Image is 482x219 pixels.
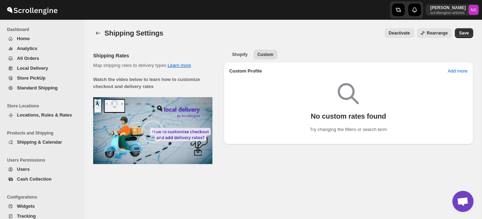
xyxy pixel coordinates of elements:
[4,201,77,211] button: Widgets
[17,176,52,182] span: Cash Collection
[444,65,472,77] button: Add more
[17,75,46,81] span: Store PickUp
[93,28,103,38] button: back
[17,56,39,61] span: All Orders
[7,27,80,32] span: Dashboard
[17,204,35,209] span: Widgets
[455,28,473,38] button: Save
[389,30,410,36] span: Deactivate
[311,112,386,120] p: No custom rates found
[452,191,474,212] div: Open chat
[4,34,77,44] button: Home
[17,112,72,118] span: Locations, Rules & Rates
[430,11,466,15] p: scrollengine-articles
[93,52,212,59] h2: Shipping Rates
[426,4,479,15] button: User menu
[93,97,212,164] img: customizeCheckout.png
[4,164,77,174] button: Users
[469,5,478,15] span: Nawneet Sharma
[17,85,58,90] span: Standard Shipping
[17,167,30,172] span: Users
[4,110,77,120] button: Locations, Rules & Rates
[17,139,62,145] span: Shipping & Calendar
[17,213,36,219] span: Tracking
[430,5,466,11] p: [PERSON_NAME]
[93,77,200,89] b: Watch the video below to learn how to customize checkout and delivery rates
[427,30,448,36] span: Rearrange
[448,68,468,75] span: Add more
[7,157,80,163] span: Users Permissions
[232,52,248,57] span: Shopify
[459,30,469,36] span: Save
[385,28,414,38] button: Deactivate
[229,68,262,75] h2: Custom Profile
[4,174,77,184] button: Cash Collection
[93,63,191,68] span: Map shipping rates to delivery types
[258,52,273,57] span: Custom
[168,63,191,68] button: Learn more
[4,137,77,147] button: Shipping & Calendar
[17,36,30,41] span: Home
[104,29,163,37] span: Shipping Settings
[7,103,80,109] span: Store Locations
[338,83,359,104] img: Empty search results
[7,194,80,200] span: Configurations
[4,44,77,54] button: Analytics
[17,65,48,71] span: Local Delivery
[310,126,387,133] p: Try changing the filters or search term
[417,28,452,38] button: Rearrange
[7,130,80,136] span: Products and Shipping
[4,54,77,63] button: All Orders
[6,1,59,19] img: ScrollEngine
[471,8,476,12] text: NS
[17,46,37,51] span: Analytics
